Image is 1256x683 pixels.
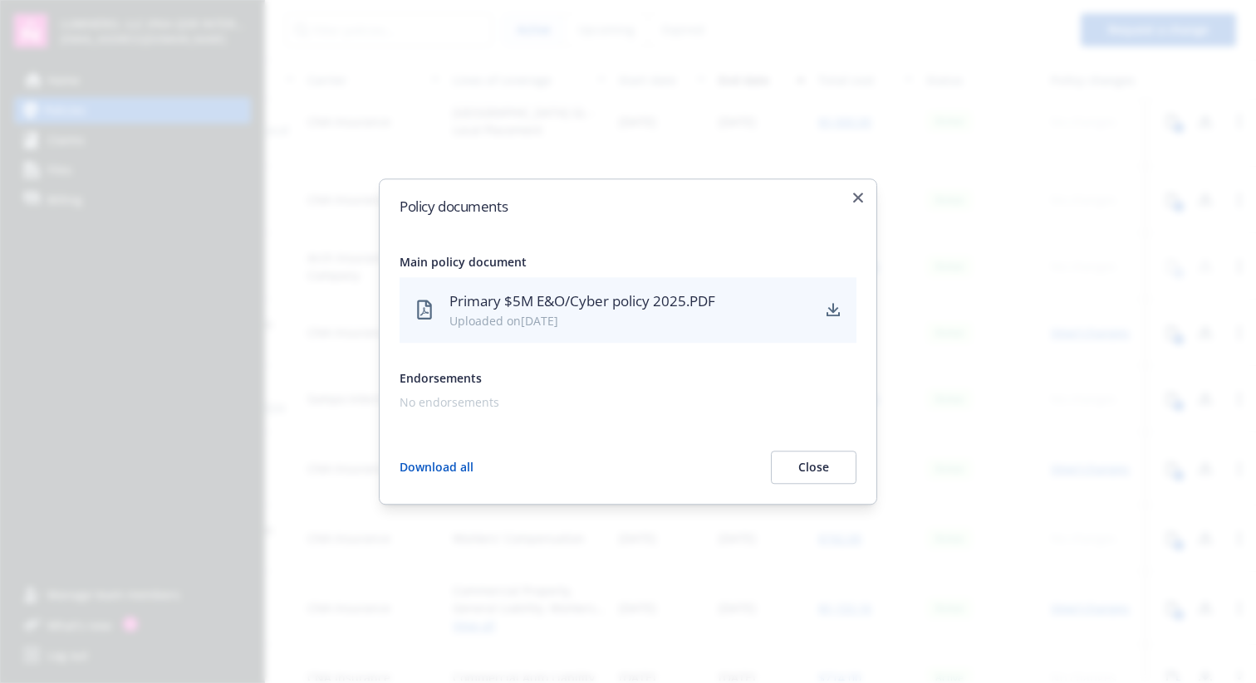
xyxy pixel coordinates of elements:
[449,290,810,312] div: Primary $5M E&O/Cyber policy 2025.PDF
[823,300,843,320] a: download
[400,199,856,213] h2: Policy documents
[449,312,810,329] div: Uploaded on [DATE]
[400,393,850,411] div: No endorsements
[400,369,856,387] div: Endorsements
[771,451,856,484] button: Close
[400,451,473,484] button: Download all
[400,253,856,271] div: Main policy document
